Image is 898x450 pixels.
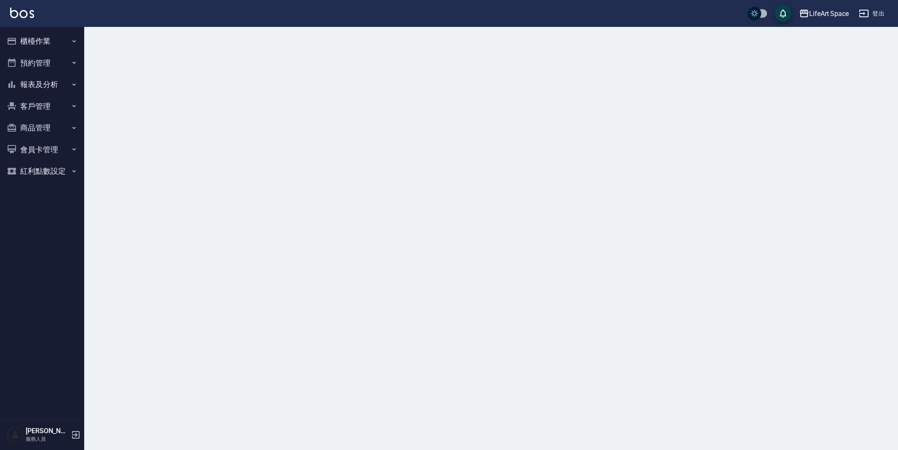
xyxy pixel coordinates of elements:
button: 登出 [855,6,888,21]
button: 紅利點數設定 [3,160,81,182]
button: 客戶管理 [3,95,81,117]
div: LifeArt Space [809,8,849,19]
h5: [PERSON_NAME] [26,427,69,435]
button: save [775,5,791,22]
p: 服務人員 [26,435,69,443]
button: LifeArt Space [796,5,852,22]
button: 預約管理 [3,52,81,74]
button: 櫃檯作業 [3,30,81,52]
img: Person [7,426,24,443]
img: Logo [10,8,34,18]
button: 報表及分析 [3,74,81,95]
button: 會員卡管理 [3,139,81,161]
button: 商品管理 [3,117,81,139]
